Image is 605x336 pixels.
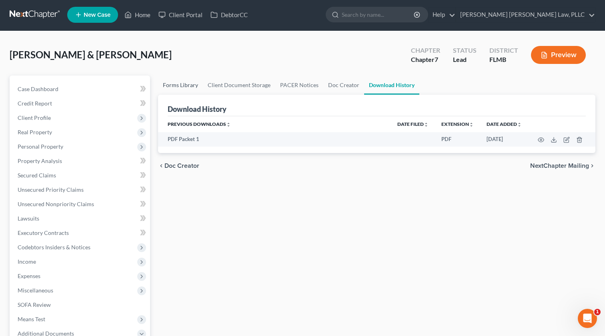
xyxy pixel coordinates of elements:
[18,143,63,150] span: Personal Property
[489,55,518,64] div: FLMB
[158,116,595,147] div: Previous Downloads
[168,121,231,127] a: Previous Downloadsunfold_more
[11,154,150,168] a: Property Analysis
[120,8,154,22] a: Home
[158,163,199,169] button: chevron_left Doc Creator
[18,85,58,92] span: Case Dashboard
[164,163,199,169] span: Doc Creator
[18,186,84,193] span: Unsecured Priority Claims
[168,104,226,114] div: Download History
[424,122,429,127] i: unfold_more
[489,46,518,55] div: District
[397,121,429,127] a: Date Filedunfold_more
[11,183,150,197] a: Unsecured Priority Claims
[435,56,438,63] span: 7
[469,122,474,127] i: unfold_more
[11,211,150,226] a: Lawsuits
[411,46,440,55] div: Chapter
[480,132,528,147] td: [DATE]
[18,172,56,179] span: Secured Claims
[435,132,480,147] td: PDF
[18,114,51,121] span: Client Profile
[531,46,586,64] button: Preview
[18,316,45,322] span: Means Test
[578,309,597,328] iframe: Intercom live chat
[206,8,252,22] a: DebtorCC
[18,244,90,251] span: Codebtors Insiders & Notices
[323,76,364,95] a: Doc Creator
[11,82,150,96] a: Case Dashboard
[226,122,231,127] i: unfold_more
[364,76,419,95] a: Download History
[158,132,391,147] td: PDF Packet 1
[453,46,477,55] div: Status
[517,122,522,127] i: unfold_more
[203,76,275,95] a: Client Document Storage
[11,226,150,240] a: Executory Contracts
[275,76,323,95] a: PACER Notices
[18,229,69,236] span: Executory Contracts
[18,287,53,294] span: Miscellaneous
[441,121,474,127] a: Extensionunfold_more
[11,298,150,312] a: SOFA Review
[11,197,150,211] a: Unsecured Nonpriority Claims
[10,49,172,60] span: [PERSON_NAME] & [PERSON_NAME]
[594,309,601,315] span: 1
[456,8,595,22] a: [PERSON_NAME] [PERSON_NAME] Law, PLLC
[589,163,595,169] i: chevron_right
[18,258,36,265] span: Income
[18,301,51,308] span: SOFA Review
[18,100,52,107] span: Credit Report
[18,129,52,135] span: Real Property
[84,12,110,18] span: New Case
[18,272,40,279] span: Expenses
[487,121,522,127] a: Date addedunfold_more
[530,163,595,169] button: NextChapter Mailing chevron_right
[11,96,150,111] a: Credit Report
[429,8,455,22] a: Help
[158,76,203,95] a: Forms Library
[158,163,164,169] i: chevron_left
[411,55,440,64] div: Chapter
[18,201,94,207] span: Unsecured Nonpriority Claims
[530,163,589,169] span: NextChapter Mailing
[18,215,39,222] span: Lawsuits
[154,8,206,22] a: Client Portal
[453,55,477,64] div: Lead
[18,157,62,164] span: Property Analysis
[11,168,150,183] a: Secured Claims
[342,7,415,22] input: Search by name...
